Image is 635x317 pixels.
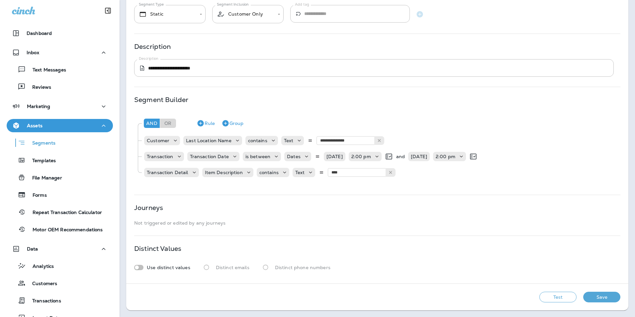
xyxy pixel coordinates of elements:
[7,276,113,290] button: Customers
[134,97,188,102] p: Segment Builder
[7,293,113,307] button: Transactions
[26,281,57,287] p: Customers
[99,4,117,17] button: Collapse Sidebar
[26,140,55,147] p: Segments
[139,10,195,18] div: Static
[27,123,43,128] p: Assets
[27,50,39,55] p: Inbox
[7,188,113,202] button: Forms
[396,154,405,159] p: and
[287,154,301,159] p: Dates
[7,62,113,76] button: Text Messages
[326,154,343,159] p: [DATE]
[7,100,113,113] button: Marketing
[7,222,113,236] button: Motor OEM Recommendations
[217,2,249,7] label: Segment Inclusion
[217,10,273,18] div: Customer Only
[26,84,51,91] p: Reviews
[26,298,61,304] p: Transactions
[248,138,267,143] p: contains
[539,292,577,302] button: Test
[27,104,50,109] p: Marketing
[26,67,66,73] p: Text Messages
[160,119,176,128] div: Or
[7,259,113,273] button: Analytics
[144,119,160,128] div: And
[26,210,102,216] p: Repeat Transaction Calculator
[147,154,173,159] p: Transaction
[27,31,52,36] p: Dashboard
[219,118,246,129] button: Group
[7,205,113,219] button: Repeat Transaction Calculator
[134,220,620,226] p: Not triggered or edited by any journeys
[26,227,103,233] p: Motor OEM Recommendations
[134,205,163,210] p: Journeys
[259,170,279,175] p: contains
[7,80,113,94] button: Reviews
[7,242,113,256] button: Data
[295,170,305,175] p: Text
[7,119,113,132] button: Assets
[26,264,54,270] p: Analytics
[7,136,113,150] button: Segments
[147,138,169,143] p: Customer
[139,56,158,61] label: Description
[7,170,113,184] button: File Manager
[411,154,427,159] p: [DATE]
[351,154,371,159] p: 2:00 pm
[205,170,243,175] p: Item Description
[147,265,190,270] p: Use distinct values
[134,246,181,251] p: Distinct Values
[134,44,171,49] p: Description
[216,265,249,270] p: Distinct emails
[275,265,330,270] p: Distinct phone numbers
[583,292,620,302] button: Save
[186,138,231,143] p: Last Location Name
[7,27,113,40] button: Dashboard
[139,2,164,7] label: Segment Type
[436,154,455,159] p: 2:00 pm
[190,154,229,159] p: Transaction Date
[27,246,38,252] p: Data
[7,46,113,59] button: Inbox
[26,175,62,181] p: File Manager
[284,138,294,143] p: Text
[194,118,218,129] button: Rule
[245,154,270,159] p: is between
[26,192,47,199] p: Forms
[7,153,113,167] button: Templates
[26,158,56,164] p: Templates
[147,170,188,175] p: Transaction Detail
[295,2,309,7] label: Add tag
